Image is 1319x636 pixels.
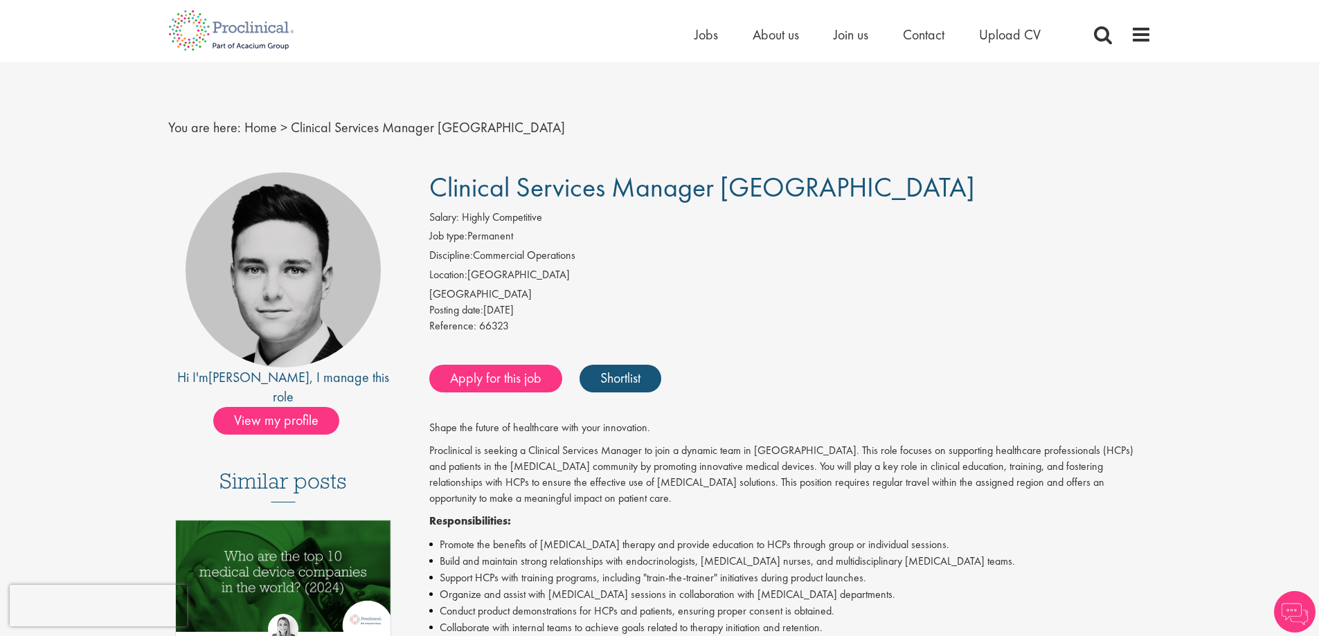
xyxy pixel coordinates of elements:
label: Salary: [429,210,459,226]
img: Chatbot [1274,591,1316,633]
a: Jobs [694,26,718,44]
div: [DATE] [429,302,1151,318]
a: View my profile [213,410,353,428]
li: Support HCPs with training programs, including "train-the-trainer" initiatives during product lau... [429,570,1151,586]
span: Clinical Services Manager [GEOGRAPHIC_DATA] [429,170,975,205]
a: [PERSON_NAME] [208,368,309,386]
li: Promote the benefits of [MEDICAL_DATA] therapy and provide education to HCPs through group or ind... [429,536,1151,553]
label: Job type: [429,228,467,244]
a: Upload CV [979,26,1041,44]
img: Top 10 Medical Device Companies 2024 [176,520,391,632]
li: Organize and assist with [MEDICAL_DATA] sessions in collaboration with [MEDICAL_DATA] departments. [429,586,1151,603]
a: breadcrumb link [244,118,277,136]
span: > [280,118,287,136]
p: Shape the future of healthcare with your innovation. [429,420,1151,436]
a: Apply for this job [429,365,562,392]
strong: Responsibilities: [429,514,511,528]
p: Proclinical is seeking a Clinical Services Manager to join a dynamic team in [GEOGRAPHIC_DATA]. T... [429,443,1151,506]
li: Permanent [429,228,1151,248]
label: Location: [429,267,467,283]
a: Contact [903,26,944,44]
span: 66323 [479,318,509,333]
label: Discipline: [429,248,473,264]
div: [GEOGRAPHIC_DATA] [429,287,1151,302]
div: Hi I'm , I manage this role [168,367,399,407]
li: Collaborate with internal teams to achieve goals related to therapy initiation and retention. [429,619,1151,636]
a: About us [753,26,799,44]
span: View my profile [213,407,339,435]
a: Join us [834,26,868,44]
span: Posting date: [429,302,483,317]
iframe: reCAPTCHA [10,585,187,626]
h3: Similar posts [219,469,347,502]
li: [GEOGRAPHIC_DATA] [429,267,1151,287]
span: Clinical Services Manager [GEOGRAPHIC_DATA] [291,118,565,136]
span: You are here: [168,118,241,136]
a: Shortlist [580,365,661,392]
li: Commercial Operations [429,248,1151,267]
img: imeage of recruiter Connor Lynes [186,172,381,367]
span: Highly Competitive [462,210,542,224]
li: Conduct product demonstrations for HCPs and patients, ensuring proper consent is obtained. [429,603,1151,619]
label: Reference: [429,318,476,334]
li: Build and maintain strong relationships with endocrinologists, [MEDICAL_DATA] nurses, and multidi... [429,553,1151,570]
